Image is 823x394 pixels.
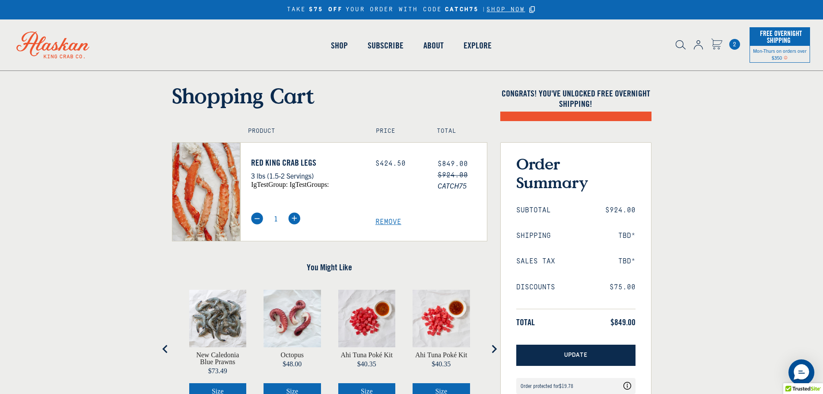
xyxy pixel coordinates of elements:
a: Cart [729,39,740,50]
h4: You Might Like [172,262,487,272]
button: Go to last slide [157,340,174,358]
a: View New Caledonia Blue Prawns [189,352,247,365]
span: $73.49 [208,367,227,375]
span: $924.00 [605,206,636,215]
h1: Shopping Cart [172,83,487,108]
a: View Ahi Tuna Poké Kit [415,352,467,359]
a: SHOP NOW [486,6,525,13]
p: 3 lbs (1.5-2 Servings) [251,170,362,181]
h3: Order Summary [516,154,636,192]
strong: $75 OFF [309,6,343,13]
div: Coverage Options [516,378,636,394]
div: $424.50 [375,160,425,168]
a: View Ahi Tuna Poké Kit [341,352,393,359]
div: TAKE YOUR ORDER WITH CODE | [287,5,537,15]
span: $48.00 [283,360,302,368]
a: View Octopus [281,352,304,359]
span: $40.35 [357,360,376,368]
a: Remove [375,218,487,226]
img: Octopus on parchment paper. [264,290,321,347]
span: $40.35 [432,360,451,368]
img: plus [288,212,300,224]
h4: Price [376,128,418,135]
span: Mon-Thurs on orders over $350 [753,48,807,61]
a: Subscribe [358,21,413,70]
img: minus [251,212,263,224]
span: Discounts [516,283,555,291]
img: Red King Crab Legs - 3 lbs (1.5-2 Servings) [172,143,240,241]
a: Shop [321,21,358,70]
a: Red King Crab Legs [251,157,362,168]
span: igTestGroups: [289,181,329,188]
span: 2 [729,39,740,50]
img: Alaskan King Crab Co. logo [4,19,102,70]
span: $849.00 [610,317,636,327]
span: Free Overnight Shipping [758,27,802,47]
span: Shipping [516,232,551,240]
div: Messenger Dummy Widget [788,359,814,385]
h4: Congrats! You've unlocked FREE OVERNIGHT SHIPPING! [500,88,651,109]
span: Sales Tax [516,257,555,266]
button: Update [516,345,636,366]
a: About [413,21,454,70]
strong: CATCH75 [445,6,479,13]
img: Cubed ahi tuna and shoyu sauce [413,290,470,347]
span: $75.00 [610,283,636,291]
img: account [694,40,703,50]
span: Shipping Notice Icon [784,54,788,61]
img: Caledonia blue prawns on parchment paper [189,290,247,347]
a: Explore [454,21,502,70]
button: Next slide [485,340,502,358]
span: Total [516,317,535,327]
div: Order protected for $19.78 [521,383,573,389]
span: Subtotal [516,206,551,215]
span: $849.00 [438,160,468,168]
img: Ahi Tuna and wasabi sauce [338,290,396,347]
span: Update [564,352,588,359]
h4: Total [437,128,479,135]
span: CATCH75 [438,180,487,191]
s: $924.00 [438,171,468,179]
a: Cart [711,38,722,51]
span: igTestGroup: [251,181,288,188]
h4: Product [248,128,357,135]
img: search [676,40,686,50]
